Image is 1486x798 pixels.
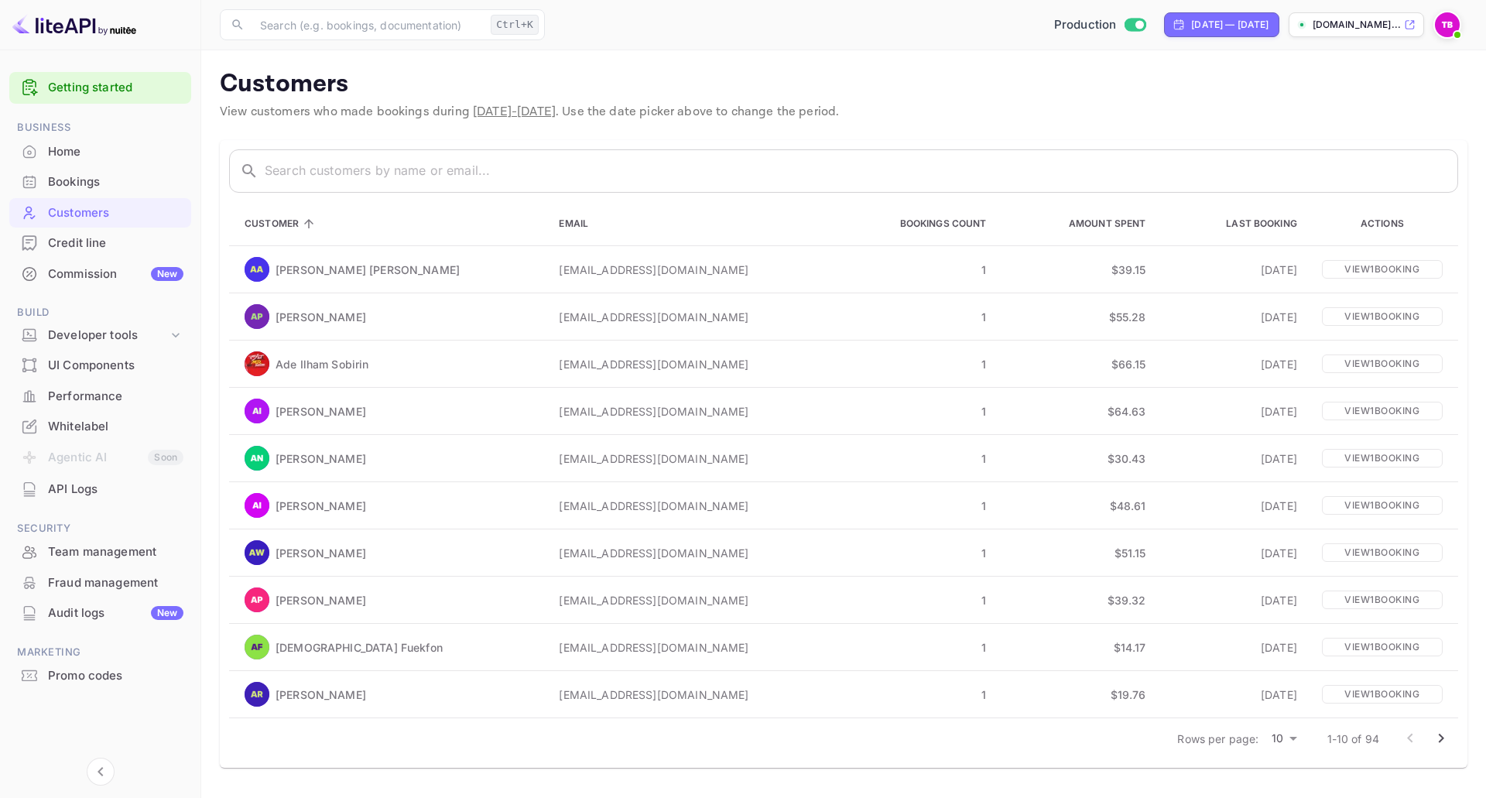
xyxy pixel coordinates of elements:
[48,481,183,498] div: API Logs
[9,304,191,321] span: Build
[1435,12,1460,37] img: Traveloka B2C
[840,545,987,561] p: 1
[276,262,460,278] p: [PERSON_NAME] [PERSON_NAME]
[1322,307,1443,326] p: View 1 booking
[48,543,183,561] div: Team management
[9,382,191,412] div: Performance
[48,79,183,97] a: Getting started
[251,9,484,40] input: Search (e.g. bookings, documentation)
[1012,639,1146,656] p: $14.17
[559,262,814,278] p: [EMAIL_ADDRESS][DOMAIN_NAME]
[840,262,987,278] p: 1
[9,228,191,257] a: Credit line
[9,474,191,503] a: API Logs
[1322,638,1443,656] p: View 1 booking
[9,661,191,690] a: Promo codes
[9,322,191,349] div: Developer tools
[1322,543,1443,562] p: View 1 booking
[1322,402,1443,420] p: View 1 booking
[840,403,987,420] p: 1
[220,104,839,120] span: View customers who made bookings during . Use the date picker above to change the period.
[276,450,366,467] p: [PERSON_NAME]
[9,351,191,381] div: UI Components
[245,540,269,565] img: Ari Wibawa
[9,351,191,379] a: UI Components
[1170,592,1296,608] p: [DATE]
[48,357,183,375] div: UI Components
[880,214,987,233] span: Bookings Count
[9,198,191,227] a: Customers
[48,173,183,191] div: Bookings
[245,399,269,423] img: Ade Irfan
[1310,202,1458,246] th: Actions
[840,592,987,608] p: 1
[473,104,556,120] span: [DATE] - [DATE]
[1322,591,1443,609] p: View 1 booking
[559,545,814,561] p: [EMAIL_ADDRESS][DOMAIN_NAME]
[1170,687,1296,703] p: [DATE]
[1265,728,1303,750] div: 10
[1012,592,1146,608] p: $39.32
[276,356,369,372] p: Ade Ilham Sobirin
[48,667,183,685] div: Promo codes
[245,446,269,471] img: Aicha Noura
[48,235,183,252] div: Credit line
[1322,354,1443,373] p: View 1 booking
[9,72,191,104] div: Getting started
[220,69,1467,100] p: Customers
[1170,498,1296,514] p: [DATE]
[1170,639,1296,656] p: [DATE]
[1054,16,1117,34] span: Production
[48,604,183,622] div: Audit logs
[1048,16,1152,34] div: Switch to Sandbox mode
[1170,356,1296,372] p: [DATE]
[559,687,814,703] p: [EMAIL_ADDRESS][DOMAIN_NAME]
[559,214,608,233] span: Email
[9,537,191,567] div: Team management
[151,267,183,281] div: New
[9,137,191,167] div: Home
[1327,731,1380,747] p: 1-10 of 94
[1426,723,1457,754] button: Go to next page
[9,412,191,442] div: Whitelabel
[9,661,191,691] div: Promo codes
[1012,356,1146,372] p: $66.15
[1012,498,1146,514] p: $48.61
[9,568,191,598] div: Fraud management
[276,592,366,608] p: [PERSON_NAME]
[9,259,191,288] a: CommissionNew
[245,257,269,282] img: Al Suhaymi Ali Hassan A
[151,606,183,620] div: New
[9,228,191,259] div: Credit line
[48,265,183,283] div: Commission
[840,687,987,703] p: 1
[1322,496,1443,515] p: View 1 booking
[48,204,183,222] div: Customers
[9,198,191,228] div: Customers
[9,119,191,136] span: Business
[245,635,269,659] img: Atitaya Fuekfon
[87,758,115,786] button: Collapse navigation
[9,474,191,505] div: API Logs
[559,356,814,372] p: [EMAIL_ADDRESS][DOMAIN_NAME]
[1170,262,1296,278] p: [DATE]
[276,403,366,420] p: [PERSON_NAME]
[9,167,191,196] a: Bookings
[245,214,319,233] span: Customer
[9,259,191,289] div: CommissionNew
[1012,545,1146,561] p: $51.15
[1012,403,1146,420] p: $64.63
[559,403,814,420] p: [EMAIL_ADDRESS][DOMAIN_NAME]
[1012,309,1146,325] p: $55.28
[1170,450,1296,467] p: [DATE]
[9,382,191,410] a: Performance
[48,388,183,406] div: Performance
[48,574,183,592] div: Fraud management
[1012,450,1146,467] p: $30.43
[9,568,191,597] a: Fraud management
[1170,309,1296,325] p: [DATE]
[1313,18,1401,32] p: [DOMAIN_NAME]...
[840,639,987,656] p: 1
[1012,687,1146,703] p: $19.76
[245,493,269,518] img: Aisyah Ilyas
